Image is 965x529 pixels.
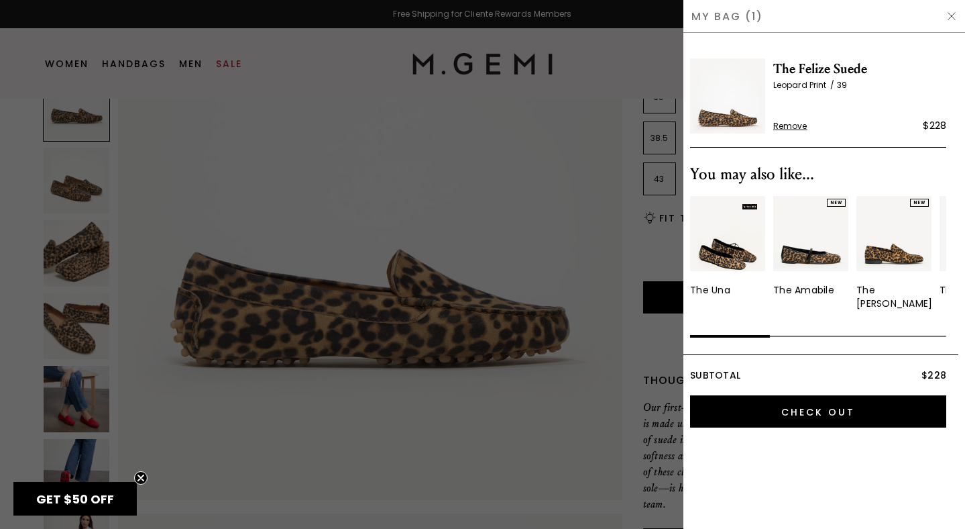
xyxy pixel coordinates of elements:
input: Check Out [690,395,946,428]
span: GET $50 OFF [36,491,114,508]
img: Hide Drawer [946,11,957,21]
span: Remove [773,121,807,132]
span: Subtotal [690,369,740,382]
span: 39 [837,79,847,91]
span: Leopard Print [773,79,837,91]
img: The Felize Suede [690,58,765,134]
div: You may also like... [690,164,946,185]
a: The One tagThe Una [690,196,765,297]
img: The One tag [742,204,757,209]
button: Close teaser [134,471,148,485]
div: 3 / 10 [856,196,931,310]
div: The [PERSON_NAME] [856,283,932,310]
div: 2 / 10 [773,196,848,310]
div: NEW [910,199,929,207]
a: NEWThe Amabile [773,196,848,297]
img: 7306993893435_02_Hover_New_TheUna_LeopardPrint_Suede_290x387_crop_center.jpg [690,196,765,271]
div: The Una [690,283,730,297]
span: $228 [921,369,946,382]
span: The Felize Suede [773,58,946,80]
div: GET $50 OFFClose teaser [13,482,137,516]
a: NEWThe [PERSON_NAME] [856,196,931,310]
div: The Amabile [773,283,834,297]
img: 7385131810875_01_Main_New_TheSaccaDonna_Leopard_PrintedSuede_290x387_crop_center.jpg [856,196,931,271]
img: 7387723923515_01_Main_New_TheAmabile_Leopard_SuedePrintedLeather_290x387_crop_center.jpg [773,196,848,271]
div: NEW [827,199,846,207]
div: $228 [923,117,946,134]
